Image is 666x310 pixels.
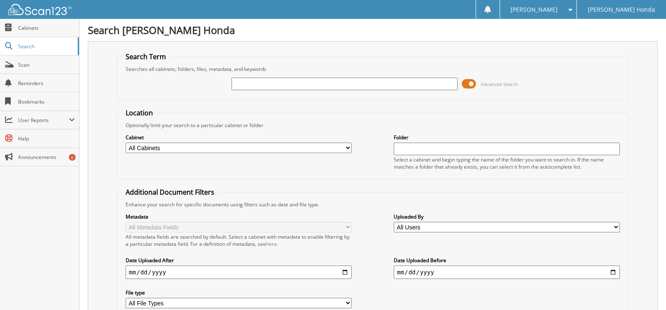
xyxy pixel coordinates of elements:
span: [PERSON_NAME] [511,7,558,12]
label: Folder [394,134,620,141]
a: here [266,240,277,247]
div: All metadata fields are searched by default. Select a cabinet with metadata to enable filtering b... [126,233,352,247]
span: Scan [18,61,75,68]
div: 6 [69,154,76,161]
legend: Additional Document Filters [121,188,218,197]
span: Reminders [18,80,75,87]
legend: Location [121,108,157,117]
span: Cabinets [18,24,75,31]
label: File type [126,289,352,296]
span: Help [18,135,75,142]
label: Date Uploaded Before [394,257,620,264]
span: Advanced Search [481,81,518,87]
input: start [126,266,352,279]
span: Bookmarks [18,98,75,105]
label: Date Uploaded After [126,257,352,264]
div: Searches all cabinets, folders, files, metadata, and keywords [121,65,624,73]
span: Announcements [18,154,75,161]
label: Cabinet [126,134,352,141]
label: Metadata [126,213,352,220]
img: scan123-logo-white.svg [8,4,71,15]
input: end [394,266,620,279]
label: Uploaded By [394,213,620,220]
div: Optionally limit your search to a particular cabinet or folder [121,122,624,129]
div: Select a cabinet and begin typing the name of the folder you want to search in. If the name match... [394,156,620,170]
span: Search [18,43,74,50]
span: User Reports [18,117,69,124]
span: [PERSON_NAME] Honda [588,7,655,12]
div: Enhance your search for specific documents using filters such as date and file type. [121,201,624,208]
legend: Search Term [121,52,170,61]
h1: Search [PERSON_NAME] Honda [88,23,658,37]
